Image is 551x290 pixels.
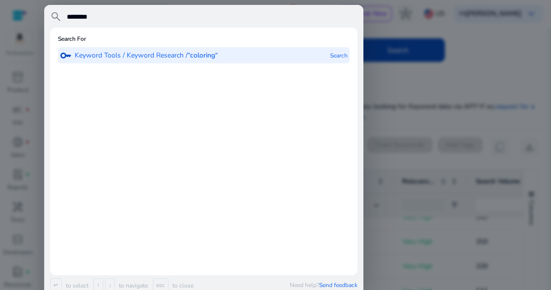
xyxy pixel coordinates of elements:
[330,47,348,63] p: Search
[188,51,218,60] b: “coloring“
[64,282,88,290] p: to select
[60,50,72,61] span: key
[170,282,193,290] p: to close
[58,35,86,42] h6: Search For
[290,281,358,289] p: Need help?
[50,11,62,23] span: search
[75,51,218,60] p: Keyword Tools / Keyword Research /
[117,282,148,290] p: to navigate
[319,281,358,289] span: Send feedback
